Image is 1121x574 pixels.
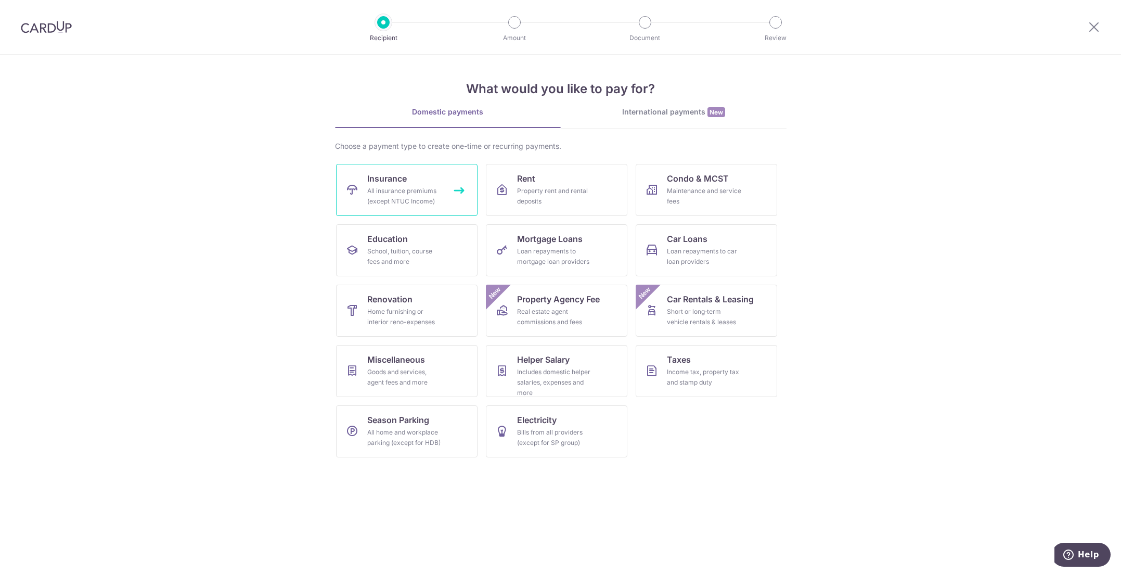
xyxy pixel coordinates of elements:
[561,107,787,118] div: International payments
[667,307,742,327] div: Short or long‑term vehicle rentals & leases
[636,285,777,337] a: Car Rentals & LeasingShort or long‑term vehicle rentals & leasesNew
[336,285,478,337] a: RenovationHome furnishing or interior reno-expenses
[335,141,787,151] div: Choose a payment type to create one-time or recurring payments.
[486,285,627,337] a: Property Agency FeeReal estate agent commissions and feesNew
[636,224,777,276] a: Car LoansLoan repayments to car loan providers
[335,80,787,98] h4: What would you like to pay for?
[607,33,684,43] p: Document
[517,367,592,398] div: Includes domestic helper salaries, expenses and more
[636,345,777,397] a: TaxesIncome tax, property tax and stamp duty
[336,345,478,397] a: MiscellaneousGoods and services, agent fees and more
[707,107,725,117] span: New
[336,405,478,457] a: Season ParkingAll home and workplace parking (except for HDB)
[517,186,592,207] div: Property rent and rental deposits
[367,427,442,448] div: All home and workplace parking (except for HDB)
[367,186,442,207] div: All insurance premiums (except NTUC Income)
[517,353,570,366] span: Helper Salary
[486,405,627,457] a: ElectricityBills from all providers (except for SP group)
[667,353,691,366] span: Taxes
[367,233,408,245] span: Education
[517,293,600,305] span: Property Agency Fee
[335,107,561,117] div: Domestic payments
[367,414,429,426] span: Season Parking
[667,367,742,388] div: Income tax, property tax and stamp duty
[667,172,729,185] span: Condo & MCST
[21,21,72,33] img: CardUp
[667,293,754,305] span: Car Rentals & Leasing
[486,345,627,397] a: Helper SalaryIncludes domestic helper salaries, expenses and more
[367,293,413,305] span: Renovation
[336,224,478,276] a: EducationSchool, tuition, course fees and more
[517,427,592,448] div: Bills from all providers (except for SP group)
[367,246,442,267] div: School, tuition, course fees and more
[667,246,742,267] div: Loan repayments to car loan providers
[367,307,442,327] div: Home furnishing or interior reno-expenses
[345,33,422,43] p: Recipient
[517,233,583,245] span: Mortgage Loans
[636,164,777,216] a: Condo & MCSTMaintenance and service fees
[367,367,442,388] div: Goods and services, agent fees and more
[737,33,814,43] p: Review
[517,246,592,267] div: Loan repayments to mortgage loan providers
[1054,543,1111,569] iframe: Opens a widget where you can find more information
[667,186,742,207] div: Maintenance and service fees
[517,307,592,327] div: Real estate agent commissions and fees
[636,285,653,302] span: New
[367,172,407,185] span: Insurance
[486,164,627,216] a: RentProperty rent and rental deposits
[486,224,627,276] a: Mortgage LoansLoan repayments to mortgage loan providers
[517,172,535,185] span: Rent
[517,414,557,426] span: Electricity
[476,33,553,43] p: Amount
[367,353,425,366] span: Miscellaneous
[336,164,478,216] a: InsuranceAll insurance premiums (except NTUC Income)
[486,285,503,302] span: New
[667,233,707,245] span: Car Loans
